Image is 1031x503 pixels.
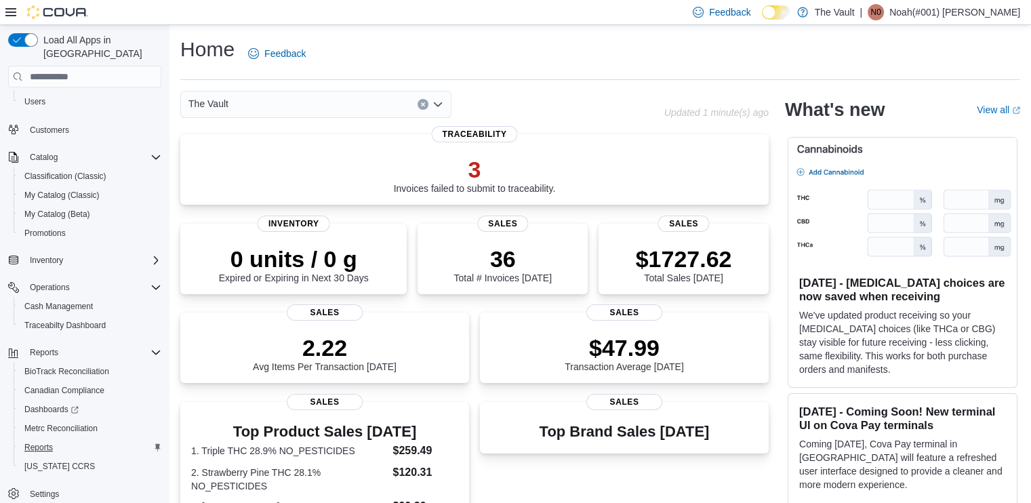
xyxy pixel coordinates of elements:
[30,255,63,266] span: Inventory
[191,466,387,493] dt: 2. Strawberry Pine THC 28.1% NO_PESTICIDES
[785,99,885,121] h2: What's new
[191,424,458,440] h3: Top Product Sales [DATE]
[658,216,709,232] span: Sales
[24,301,93,312] span: Cash Management
[432,99,443,110] button: Open list of options
[860,4,862,20] p: |
[24,442,53,453] span: Reports
[418,99,428,110] button: Clear input
[253,334,397,372] div: Avg Items Per Transaction [DATE]
[799,405,1006,432] h3: [DATE] - Coming Soon! New terminal UI on Cova Pay terminals
[30,347,58,358] span: Reports
[264,47,306,60] span: Feedback
[19,168,161,184] span: Classification (Classic)
[815,4,855,20] p: The Vault
[180,36,235,63] h1: Home
[14,167,167,186] button: Classification (Classic)
[24,485,161,502] span: Settings
[24,122,75,138] a: Customers
[24,320,106,331] span: Traceabilty Dashboard
[287,394,363,410] span: Sales
[24,344,161,361] span: Reports
[392,443,458,459] dd: $259.49
[287,304,363,321] span: Sales
[191,444,387,458] dt: 1. Triple THC 28.9% NO_PESTICIDES
[14,400,167,419] a: Dashboards
[253,334,397,361] p: 2.22
[453,245,551,273] p: 36
[19,458,100,475] a: [US_STATE] CCRS
[19,420,103,437] a: Metrc Reconciliation
[540,424,710,440] h3: Top Brand Sales [DATE]
[3,251,167,270] button: Inventory
[565,334,684,372] div: Transaction Average [DATE]
[24,461,95,472] span: [US_STATE] CCRS
[24,149,63,165] button: Catalog
[19,401,161,418] span: Dashboards
[19,439,58,456] a: Reports
[30,282,70,293] span: Operations
[3,119,167,139] button: Customers
[24,252,68,268] button: Inventory
[870,4,881,20] span: N0
[392,464,458,481] dd: $120.31
[14,438,167,457] button: Reports
[453,245,551,283] div: Total # Invoices [DATE]
[799,276,1006,303] h3: [DATE] - [MEDICAL_DATA] choices are now saved when receiving
[3,278,167,297] button: Operations
[19,317,161,334] span: Traceabilty Dashboard
[636,245,732,273] p: $1727.62
[30,125,69,136] span: Customers
[19,458,161,475] span: Washington CCRS
[24,190,100,201] span: My Catalog (Classic)
[14,316,167,335] button: Traceabilty Dashboard
[394,156,556,194] div: Invoices failed to submit to traceability.
[19,298,161,315] span: Cash Management
[477,216,528,232] span: Sales
[586,394,662,410] span: Sales
[868,4,884,20] div: Noah(#001) Trodick
[24,279,75,296] button: Operations
[19,206,96,222] a: My Catalog (Beta)
[889,4,1020,20] p: Noah(#001) [PERSON_NAME]
[24,252,161,268] span: Inventory
[14,92,167,111] button: Users
[394,156,556,183] p: 3
[24,385,104,396] span: Canadian Compliance
[586,304,662,321] span: Sales
[14,457,167,476] button: [US_STATE] CCRS
[19,168,112,184] a: Classification (Classic)
[27,5,88,19] img: Cova
[799,308,1006,376] p: We've updated product receiving so your [MEDICAL_DATA] choices (like THCa or CBG) stay visible fo...
[24,344,64,361] button: Reports
[30,152,58,163] span: Catalog
[24,171,106,182] span: Classification (Classic)
[19,439,161,456] span: Reports
[258,216,330,232] span: Inventory
[709,5,750,19] span: Feedback
[30,489,59,500] span: Settings
[799,437,1006,491] p: Coming [DATE], Cova Pay terminal in [GEOGRAPHIC_DATA] will feature a refreshed user interface des...
[19,298,98,315] a: Cash Management
[14,224,167,243] button: Promotions
[24,228,66,239] span: Promotions
[664,107,769,118] p: Updated 1 minute(s) ago
[38,33,161,60] span: Load All Apps in [GEOGRAPHIC_DATA]
[19,317,111,334] a: Traceabilty Dashboard
[19,363,115,380] a: BioTrack Reconciliation
[24,486,64,502] a: Settings
[14,297,167,316] button: Cash Management
[19,206,161,222] span: My Catalog (Beta)
[3,148,167,167] button: Catalog
[19,363,161,380] span: BioTrack Reconciliation
[24,423,98,434] span: Metrc Reconciliation
[19,382,110,399] a: Canadian Compliance
[977,104,1020,115] a: View allExternal link
[24,279,161,296] span: Operations
[14,419,167,438] button: Metrc Reconciliation
[24,96,45,107] span: Users
[24,121,161,138] span: Customers
[188,96,228,112] span: The Vault
[565,334,684,361] p: $47.99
